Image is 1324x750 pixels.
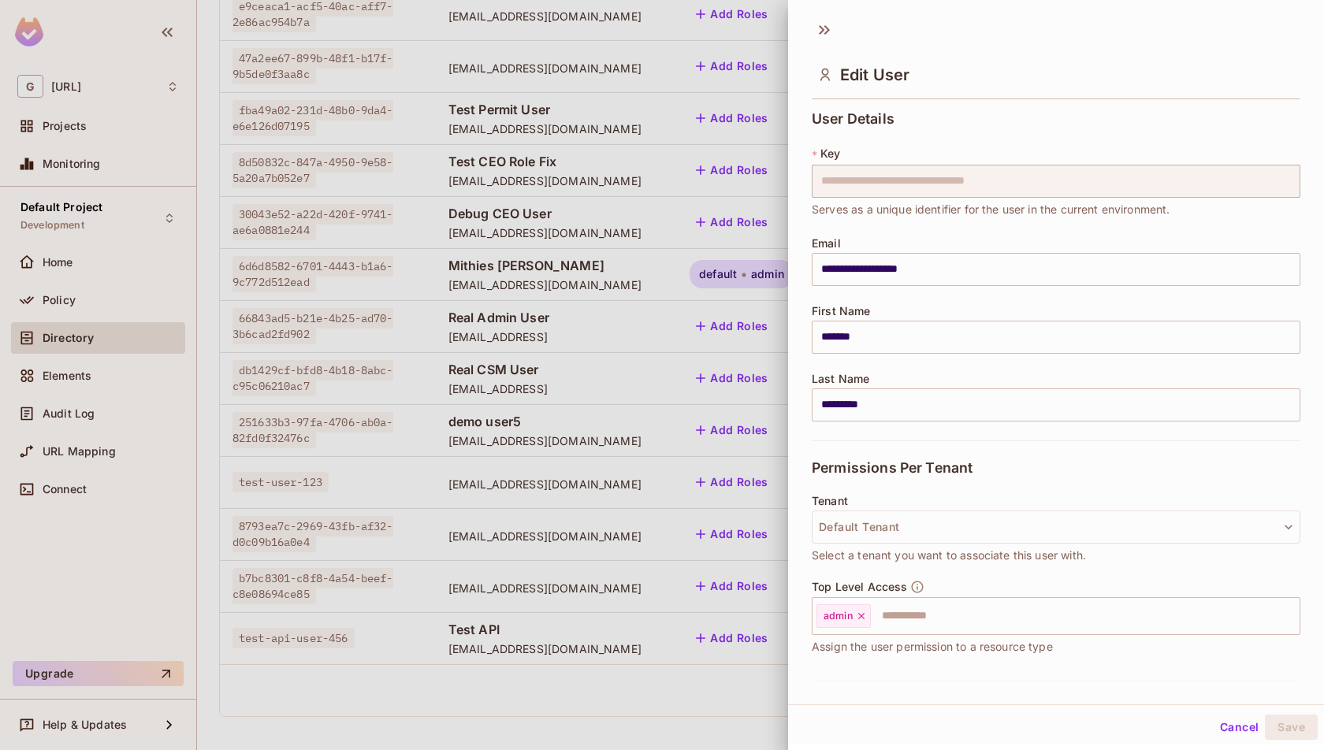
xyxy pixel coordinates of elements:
span: Serves as a unique identifier for the user in the current environment. [812,201,1170,218]
span: Assign the user permission to a resource type [812,638,1053,655]
span: Top Level Access [812,581,907,593]
span: admin [824,610,853,622]
span: Email [812,237,841,250]
button: Default Tenant [812,511,1300,544]
span: User Details [812,111,894,127]
span: Permissions Per Tenant [812,460,973,476]
span: Last Name [812,373,869,385]
button: Open [1292,614,1295,617]
div: admin [816,604,871,628]
button: Cancel [1214,715,1265,740]
span: Key [820,147,840,160]
button: Save [1265,715,1318,740]
span: Tenant [812,495,848,507]
span: Select a tenant you want to associate this user with. [812,547,1086,564]
span: First Name [812,305,871,317]
span: Edit User [840,65,909,84]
